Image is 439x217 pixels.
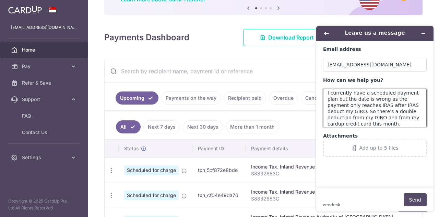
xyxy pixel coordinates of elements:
[311,20,439,217] iframe: Find more information here
[116,120,141,133] a: All
[251,195,393,202] p: S8832883C
[251,163,393,170] div: Income Tax. Inland Revenue Authority of [GEOGRAPHIC_DATA]
[15,5,29,11] span: Help
[22,96,67,103] span: Support
[226,120,279,133] a: More than 1 month
[124,145,139,152] span: Status
[243,29,331,46] a: Download Report
[104,31,189,44] h4: Payments Dashboard
[22,63,67,70] span: Pay
[161,91,221,105] a: Payments on the way
[251,170,393,177] p: S8832883C
[143,120,180,133] a: Next 7 days
[192,158,246,183] td: txn_5cf872e8bde
[116,91,158,105] a: Upcoming
[301,91,333,105] a: Cancelled
[192,183,246,208] td: txn_cf04e49da76
[124,191,179,200] span: Scheduled for charge
[183,120,223,133] a: Next 30 days
[22,154,67,161] span: Settings
[268,33,314,42] span: Download Report
[224,91,266,105] a: Recipient paid
[251,188,393,195] div: Income Tax. Inland Revenue Authority of [GEOGRAPHIC_DATA]
[105,60,406,82] input: Search by recipient name, payment id or reference
[22,46,67,53] span: Home
[192,140,246,158] th: Payment ID
[8,6,42,14] img: CardUp
[246,140,399,158] th: Payment details
[22,129,67,136] span: Contact Us
[22,112,67,119] span: FAQ
[22,79,67,86] span: Refer & Save
[269,91,298,105] a: Overdue
[124,165,179,175] span: Scheduled for charge
[11,24,77,31] p: [EMAIL_ADDRESS][DOMAIN_NAME]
